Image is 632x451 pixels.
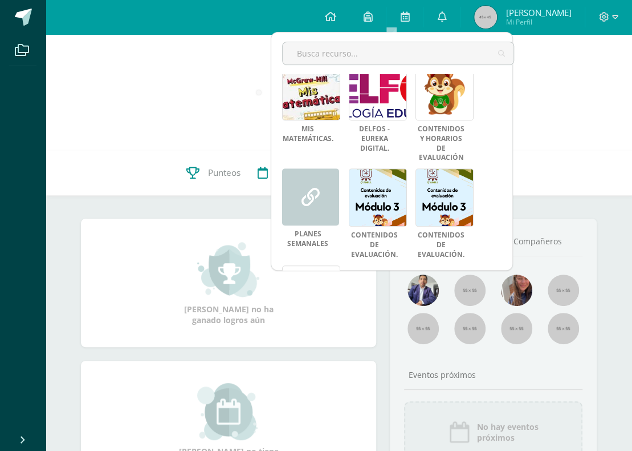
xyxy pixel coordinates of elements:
[283,42,513,65] input: Busca recurso...
[282,229,333,249] a: PLANES SEMANALES
[404,369,582,380] div: Eventos próximos
[501,313,532,344] img: 55x55
[407,275,439,306] img: 5ffa332e6e26d6c51bfe2fc34c38b641.png
[415,231,467,259] a: Contenidos de evaluación.
[282,124,333,144] a: Mis matemáticas.
[249,150,331,196] a: Actividades
[505,7,571,18] span: [PERSON_NAME]
[197,241,259,298] img: achievement_small.png
[548,313,579,344] img: 55x55
[493,227,582,256] a: Compañeros
[208,167,240,179] span: Punteos
[349,231,400,259] a: Contenidos de evaluación.
[505,17,571,27] span: Mi Perfil
[349,124,400,153] a: Delfos - Eureka Digital.
[548,275,579,306] img: 55x55
[476,421,538,443] span: No hay eventos próximos
[415,124,467,163] a: CONTENIDOS Y HORARIOS DE EVALUACIÓN
[178,150,249,196] a: Punteos
[448,421,471,444] img: event_icon.png
[454,275,486,306] img: 55x55
[407,313,439,344] img: 55x55
[501,275,532,306] img: fc381c47a43b02c5c7cea4704a4b8e04.png
[172,241,286,325] div: [PERSON_NAME] no ha ganado logros aún
[454,313,486,344] img: 55x55
[474,6,497,29] img: 45x45
[197,383,259,440] img: event_small.png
